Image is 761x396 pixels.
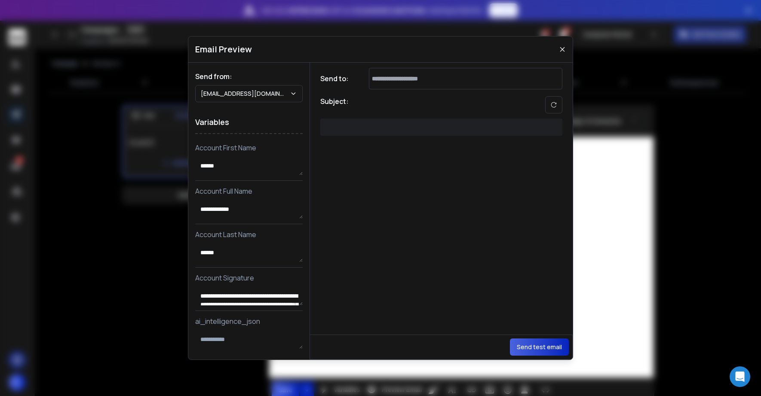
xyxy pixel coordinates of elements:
div: Open Intercom Messenger [730,366,750,387]
p: Account Last Name [195,229,303,240]
h1: Send from: [195,71,303,82]
h1: Subject: [320,96,349,113]
h1: Variables [195,111,303,134]
p: Account Signature [195,273,303,283]
p: ai_intelligence_json [195,316,303,326]
p: [EMAIL_ADDRESS][DOMAIN_NAME] [201,89,290,98]
button: Send test email [510,338,569,356]
h1: Email Preview [195,43,252,55]
h1: Send to: [320,73,355,84]
p: Account First Name [195,143,303,153]
p: Account Full Name [195,186,303,196]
